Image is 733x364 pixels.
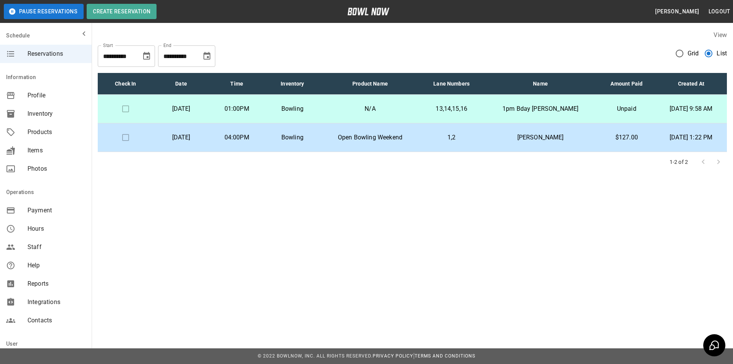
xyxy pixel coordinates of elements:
p: 13,14,15,16 [426,104,477,113]
span: Profile [27,91,86,100]
span: Help [27,261,86,270]
span: Reservations [27,49,86,58]
th: Inventory [265,73,320,95]
span: Integrations [27,298,86,307]
p: 1,2 [426,133,477,142]
span: Grid [688,49,699,58]
span: Reports [27,279,86,288]
th: Date [153,73,209,95]
p: Bowling [271,133,314,142]
p: Unpaid [604,104,649,113]
span: Photos [27,164,86,173]
p: Bowling [271,104,314,113]
span: Staff [27,243,86,252]
a: Terms and Conditions [415,353,475,359]
button: Logout [706,5,733,19]
p: Open Bowling Weekend [326,133,414,142]
p: $127.00 [604,133,649,142]
p: N/A [326,104,414,113]
button: Choose date, selected date is Oct 11, 2025 [139,49,154,64]
span: Inventory [27,109,86,118]
span: List [717,49,727,58]
th: Time [209,73,265,95]
a: Privacy Policy [373,353,413,359]
button: [PERSON_NAME] [652,5,702,19]
p: 04:00PM [215,133,258,142]
th: Lane Numbers [420,73,483,95]
span: Contacts [27,316,86,325]
p: [DATE] [160,133,203,142]
p: [DATE] 1:22 PM [662,133,721,142]
label: View [714,31,727,39]
th: Product Name [320,73,420,95]
th: Amount Paid [598,73,655,95]
th: Check In [98,73,153,95]
img: logo [347,8,389,15]
p: 01:00PM [215,104,258,113]
span: Payment [27,206,86,215]
span: Products [27,128,86,137]
p: [PERSON_NAME] [489,133,592,142]
span: Hours [27,224,86,233]
span: © 2022 BowlNow, Inc. All Rights Reserved. [258,353,373,359]
span: Items [27,146,86,155]
p: 1-2 of 2 [670,158,688,166]
p: [DATE] 9:58 AM [662,104,721,113]
th: Name [483,73,598,95]
p: 1pm Bday [PERSON_NAME] [489,104,592,113]
p: [DATE] [160,104,203,113]
button: Pause Reservations [4,4,84,19]
th: Created At [656,73,727,95]
button: Choose date, selected date is Oct 11, 2025 [199,49,215,64]
button: Create Reservation [87,4,157,19]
